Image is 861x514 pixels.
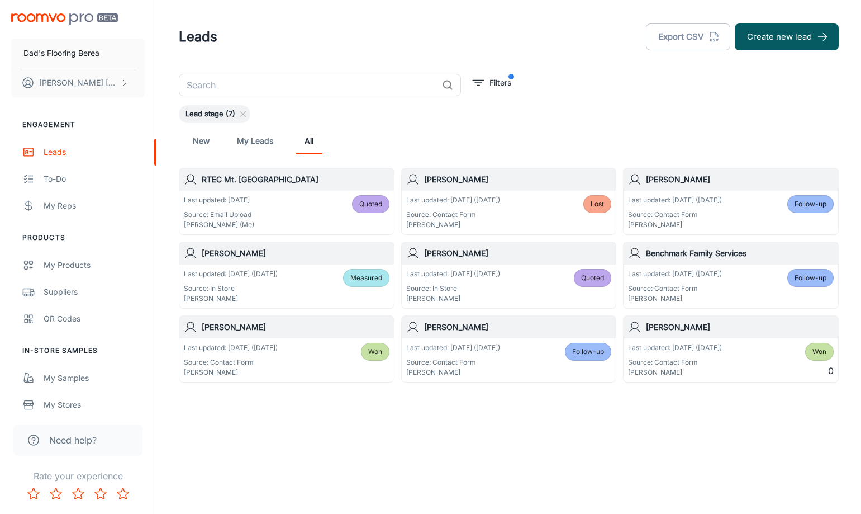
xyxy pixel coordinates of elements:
p: Last updated: [DATE] ([DATE]) [184,269,278,279]
a: [PERSON_NAME]Last updated: [DATE] ([DATE])Source: Contact Form[PERSON_NAME]Follow-up [401,315,617,383]
span: Measured [350,273,382,283]
p: [PERSON_NAME] [406,220,500,230]
div: 0 [805,343,834,378]
p: Source: Contact Form [628,284,722,294]
div: My Products [44,259,145,271]
span: Need help? [49,433,97,447]
span: Quoted [581,273,604,283]
a: RTEC Mt. [GEOGRAPHIC_DATA]Last updated: [DATE]Source: Email Upload[PERSON_NAME] (Me)Quoted [179,168,394,235]
h1: Leads [179,27,217,47]
div: To-do [44,173,145,185]
p: Last updated: [DATE] ([DATE]) [406,195,500,205]
span: Quoted [359,199,382,209]
a: My Leads [237,128,273,154]
p: Last updated: [DATE] ([DATE]) [184,343,278,353]
div: My Stores [44,399,145,411]
a: [PERSON_NAME]Last updated: [DATE] ([DATE])Source: In Store[PERSON_NAME]Quoted [401,242,617,309]
h6: [PERSON_NAME] [424,173,612,186]
span: Follow-up [795,199,826,209]
p: Last updated: [DATE] ([DATE]) [628,195,722,205]
p: Last updated: [DATE] ([DATE]) [406,269,500,279]
p: Last updated: [DATE] ([DATE]) [406,343,500,353]
p: Last updated: [DATE] ([DATE]) [628,343,722,353]
p: Source: Contact Form [628,357,722,367]
h6: Benchmark Family Services [646,247,834,260]
span: Lost [591,199,604,209]
p: Last updated: [DATE] [184,195,254,205]
button: filter [470,74,514,92]
p: [PERSON_NAME] [628,367,722,378]
p: [PERSON_NAME] [406,367,500,378]
h6: [PERSON_NAME] [646,321,834,333]
a: [PERSON_NAME]Last updated: [DATE] ([DATE])Source: Contact Form[PERSON_NAME]Won [179,315,394,383]
button: [PERSON_NAME] [PERSON_NAME] [11,68,145,97]
a: [PERSON_NAME]Last updated: [DATE] ([DATE])Source: Contact Form[PERSON_NAME]Won0 [623,315,839,383]
a: Benchmark Family ServicesLast updated: [DATE] ([DATE])Source: Contact Form[PERSON_NAME]Follow-up [623,242,839,309]
p: Source: Contact Form [628,210,722,220]
p: [PERSON_NAME] [628,220,722,230]
p: Source: Contact Form [406,357,500,367]
h6: [PERSON_NAME] [202,321,389,333]
div: Lead stage (7) [179,105,250,123]
input: Search [179,74,437,96]
h6: [PERSON_NAME] [646,173,834,186]
p: Dad's Flooring Berea [23,47,99,59]
span: Follow-up [795,273,826,283]
a: [PERSON_NAME]Last updated: [DATE] ([DATE])Source: Contact Form[PERSON_NAME]Lost [401,168,617,235]
div: My Samples [44,372,145,384]
p: [PERSON_NAME] [184,367,278,378]
p: Filters [489,77,511,89]
p: Source: In Store [406,284,500,294]
p: Source: In Store [184,284,278,294]
p: [PERSON_NAME] [184,294,278,304]
span: Lead stage (7) [179,109,242,120]
h6: [PERSON_NAME] [424,247,612,260]
div: QR Codes [44,313,145,325]
a: [PERSON_NAME]Last updated: [DATE] ([DATE])Source: Contact Form[PERSON_NAME]Follow-up [623,168,839,235]
button: Export CSV [646,23,730,50]
button: Dad's Flooring Berea [11,39,145,68]
a: [PERSON_NAME]Last updated: [DATE] ([DATE])Source: In Store[PERSON_NAME]Measured [179,242,394,309]
div: My Reps [44,200,145,212]
h6: RTEC Mt. [GEOGRAPHIC_DATA] [202,173,389,186]
img: Roomvo PRO Beta [11,13,118,25]
h6: [PERSON_NAME] [424,321,612,333]
span: Won [812,347,826,357]
p: [PERSON_NAME] (Me) [184,220,254,230]
span: Won [368,347,382,357]
button: Create new lead [735,23,839,50]
p: Source: Contact Form [406,210,500,220]
div: Suppliers [44,286,145,298]
p: Last updated: [DATE] ([DATE]) [628,269,722,279]
p: Source: Email Upload [184,210,254,220]
p: [PERSON_NAME] [PERSON_NAME] [39,77,118,89]
span: Follow-up [572,347,604,357]
p: Source: Contact Form [184,357,278,367]
a: New [188,128,215,154]
p: [PERSON_NAME] [406,294,500,304]
h6: [PERSON_NAME] [202,247,389,260]
a: All [296,128,322,154]
p: [PERSON_NAME] [628,294,722,304]
div: Leads [44,146,145,158]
